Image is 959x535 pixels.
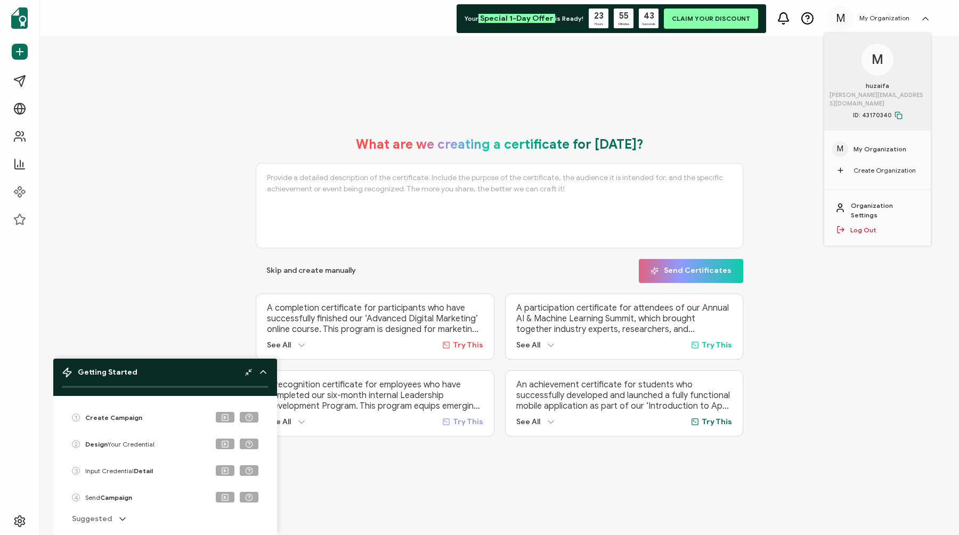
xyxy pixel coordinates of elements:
[134,467,153,475] b: Detail
[266,267,356,274] span: Skip and create manually
[702,417,732,426] span: Try This
[72,440,80,448] div: 2
[854,144,906,154] span: My Organization
[642,21,655,27] span: Seconds
[651,267,732,275] span: Send Certificates
[78,368,137,377] span: Getting Started
[267,341,291,350] span: See All
[465,14,583,23] p: Your is Ready!
[851,201,920,220] a: Organization Settings
[85,493,132,501] span: Send
[516,341,540,350] span: See All
[453,417,483,426] span: Try This
[11,7,28,29] img: sertifier-logomark-colored.svg
[85,467,153,475] span: Input Credential
[836,11,846,27] span: M
[702,341,732,350] span: Try This
[906,484,959,535] iframe: Chat Widget
[850,225,876,235] a: Log Out
[595,21,603,27] span: Hours
[872,50,883,70] span: M
[853,110,903,120] span: ID: 43170340
[619,11,629,21] span: 55
[830,91,925,108] span: [PERSON_NAME][EMAIL_ADDRESS][DOMAIN_NAME]
[72,414,80,421] div: 1
[256,259,367,283] button: Skip and create manually
[594,11,604,21] span: 23
[516,379,733,411] p: An achievement certificate for students who successfully developed and launched a fully functiona...
[639,259,743,283] button: Send Certificates
[453,341,483,350] span: Try This
[619,21,629,27] span: Minutes
[859,14,909,22] h5: My Organization
[100,493,132,501] b: Campaign
[85,440,108,448] b: Design
[516,417,540,426] span: See All
[72,493,80,501] div: 4
[85,414,142,421] b: Create Campaign
[854,166,916,175] span: Create Organization
[72,467,80,475] div: 3
[72,513,112,524] span: Suggested
[267,379,483,411] p: A recognition certificate for employees who have completed our six-month internal Leadership Deve...
[664,9,758,29] div: Claim Your Discount
[837,143,843,155] span: M
[478,14,555,23] span: Special 1-Day Offer
[644,11,654,21] span: 43
[356,136,644,152] h1: What are we creating a certificate for [DATE]?
[267,417,291,426] span: See All
[866,81,889,91] span: huzaifa
[267,303,483,335] p: A completion certificate for participants who have successfully finished our ‘Advanced Digital Ma...
[85,440,155,448] span: Your Credential
[516,303,733,335] p: A participation certificate for attendees of our Annual AI & Machine Learning Summit, which broug...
